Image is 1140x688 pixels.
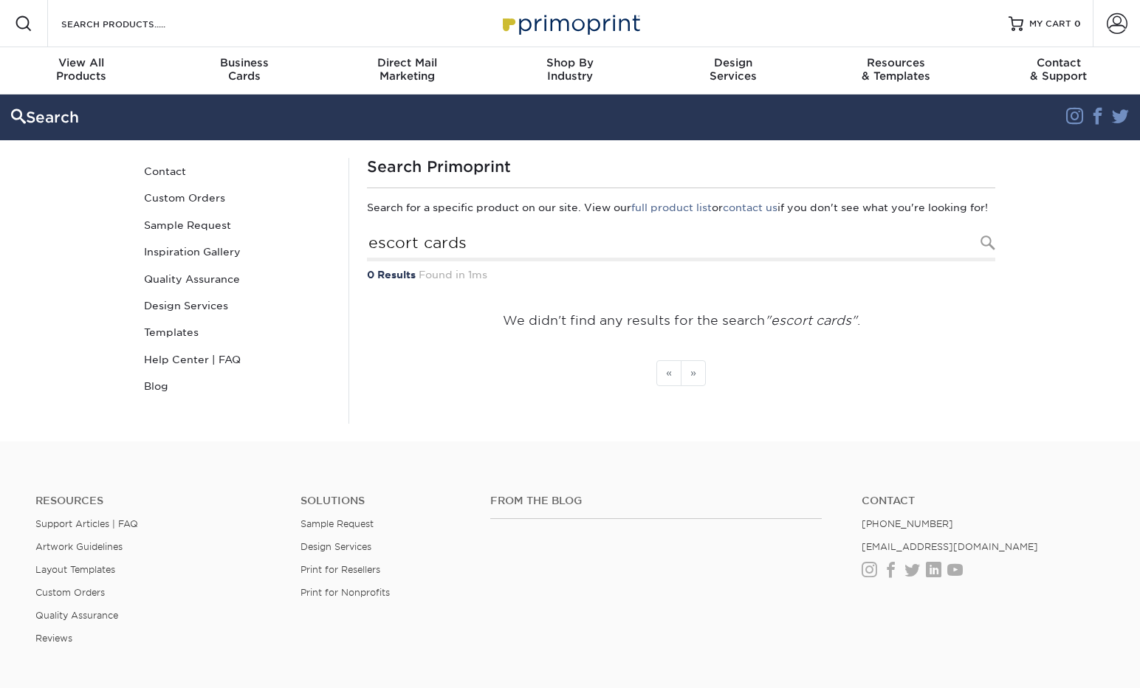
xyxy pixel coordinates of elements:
[138,266,337,292] a: Quality Assurance
[862,541,1038,552] a: [EMAIL_ADDRESS][DOMAIN_NAME]
[163,47,326,94] a: BusinessCards
[367,158,995,176] h1: Search Primoprint
[326,56,489,83] div: Marketing
[301,564,380,575] a: Print for Resellers
[977,56,1140,69] span: Contact
[35,564,115,575] a: Layout Templates
[35,518,138,529] a: Support Articles | FAQ
[631,202,712,213] a: full product list
[814,56,978,83] div: & Templates
[419,269,487,281] span: Found in 1ms
[138,346,337,373] a: Help Center | FAQ
[651,47,814,94] a: DesignServices
[301,541,371,552] a: Design Services
[163,56,326,83] div: Cards
[138,319,337,345] a: Templates
[367,269,416,281] strong: 0 Results
[138,373,337,399] a: Blog
[35,633,72,644] a: Reviews
[765,313,857,328] em: "escort cards"
[862,495,1105,507] a: Contact
[862,518,953,529] a: [PHONE_NUMBER]
[35,587,105,598] a: Custom Orders
[138,185,337,211] a: Custom Orders
[496,7,644,39] img: Primoprint
[1029,18,1071,30] span: MY CART
[977,47,1140,94] a: Contact& Support
[490,495,822,507] h4: From the Blog
[723,202,777,213] a: contact us
[138,238,337,265] a: Inspiration Gallery
[35,495,278,507] h4: Resources
[814,56,978,69] span: Resources
[138,292,337,319] a: Design Services
[1074,18,1081,29] span: 0
[35,541,123,552] a: Artwork Guidelines
[138,158,337,185] a: Contact
[301,518,374,529] a: Sample Request
[651,56,814,83] div: Services
[977,56,1140,83] div: & Support
[60,15,204,32] input: SEARCH PRODUCTS.....
[367,200,995,215] p: Search for a specific product on our site. View our or if you don't see what you're looking for!
[489,56,652,83] div: Industry
[35,610,118,621] a: Quality Assurance
[489,47,652,94] a: Shop ByIndustry
[326,47,489,94] a: Direct MailMarketing
[301,495,468,507] h4: Solutions
[814,47,978,94] a: Resources& Templates
[651,56,814,69] span: Design
[367,227,995,261] input: Search Products...
[138,212,337,238] a: Sample Request
[326,56,489,69] span: Direct Mail
[489,56,652,69] span: Shop By
[301,587,390,598] a: Print for Nonprofits
[367,312,995,331] p: We didn't find any results for the search .
[163,56,326,69] span: Business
